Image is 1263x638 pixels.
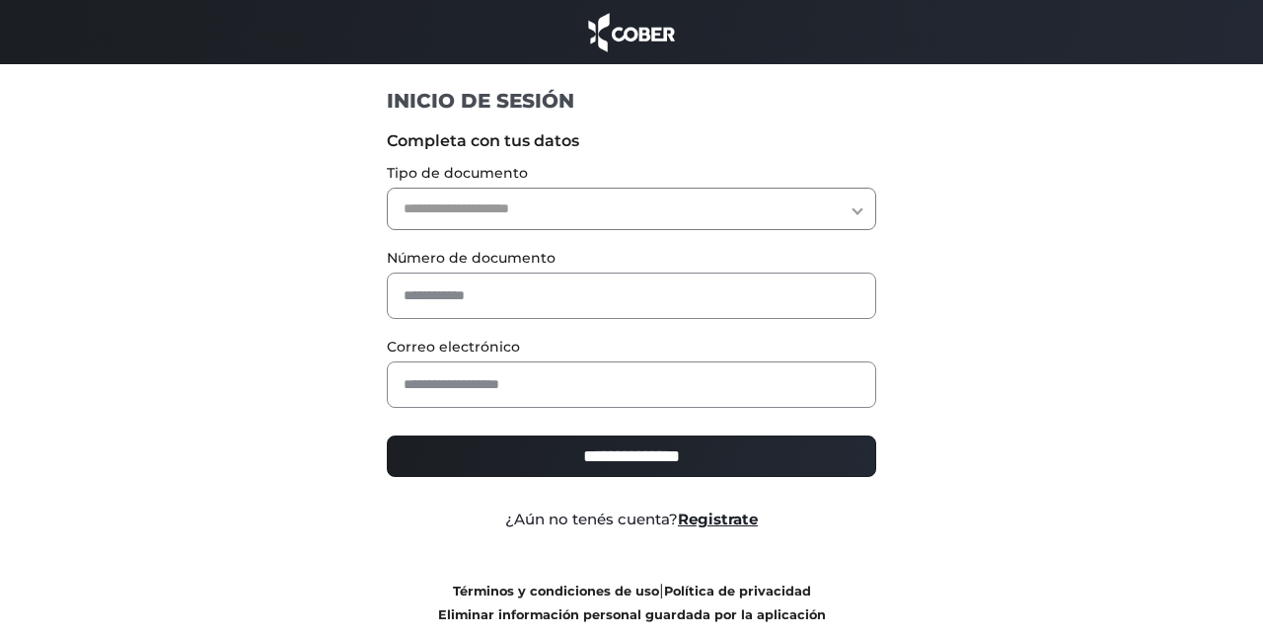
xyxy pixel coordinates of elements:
[387,88,877,114] h1: INICIO DE SESIÓN
[664,584,811,598] a: Política de privacidad
[678,510,758,528] a: Registrate
[372,509,892,531] div: ¿Aún no tenés cuenta?
[583,10,680,54] img: cober_marca.png
[453,584,659,598] a: Términos y condiciones de uso
[387,129,877,153] label: Completa con tus datos
[387,337,877,358] label: Correo electrónico
[387,163,877,184] label: Tipo de documento
[387,248,877,269] label: Número de documento
[438,607,826,622] a: Eliminar información personal guardada por la aplicación
[372,579,892,626] div: |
